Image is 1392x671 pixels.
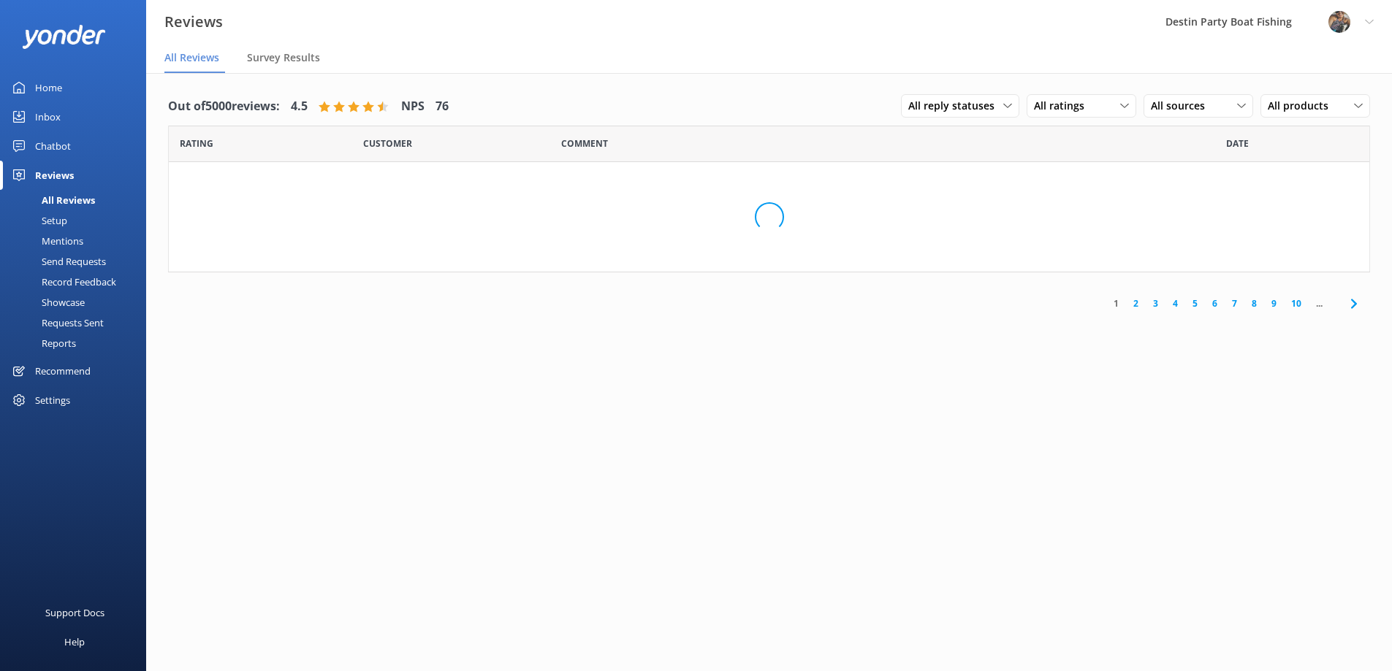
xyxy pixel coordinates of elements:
[9,190,95,210] div: All Reviews
[247,50,320,65] span: Survey Results
[1146,296,1165,310] a: 3
[164,10,223,34] h3: Reviews
[1264,296,1284,310] a: 9
[1309,296,1330,310] span: ...
[1106,296,1126,310] a: 1
[1226,137,1249,150] span: Date
[9,313,146,333] a: Requests Sent
[401,97,425,116] h4: NPS
[9,333,76,353] div: Reports
[64,627,85,656] div: Help
[45,598,104,627] div: Support Docs
[35,102,61,131] div: Inbox
[1126,296,1146,310] a: 2
[9,231,146,251] a: Mentions
[9,210,146,231] a: Setup
[9,272,146,292] a: Record Feedback
[561,137,608,150] span: Question
[9,313,104,333] div: Requests Sent
[9,292,146,313] a: Showcase
[1268,98,1337,114] span: All products
[9,210,67,231] div: Setup
[1225,296,1244,310] a: 7
[1185,296,1205,310] a: 5
[1151,98,1214,114] span: All sources
[35,161,74,190] div: Reviews
[35,386,70,415] div: Settings
[9,190,146,210] a: All Reviews
[1165,296,1185,310] a: 4
[908,98,1003,114] span: All reply statuses
[9,231,83,251] div: Mentions
[9,333,146,353] a: Reports
[1034,98,1093,114] span: All ratings
[9,251,106,272] div: Send Requests
[1328,11,1350,33] img: 250-1666038197.jpg
[9,251,146,272] a: Send Requests
[180,137,213,150] span: Date
[1205,296,1225,310] a: 6
[35,356,91,386] div: Recommend
[9,272,116,292] div: Record Feedback
[9,292,85,313] div: Showcase
[291,97,308,116] h4: 4.5
[1244,296,1264,310] a: 8
[168,97,280,116] h4: Out of 5000 reviews:
[35,131,71,161] div: Chatbot
[164,50,219,65] span: All Reviews
[1284,296,1309,310] a: 10
[363,137,412,150] span: Date
[22,25,106,49] img: yonder-white-logo.png
[35,73,62,102] div: Home
[436,97,449,116] h4: 76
